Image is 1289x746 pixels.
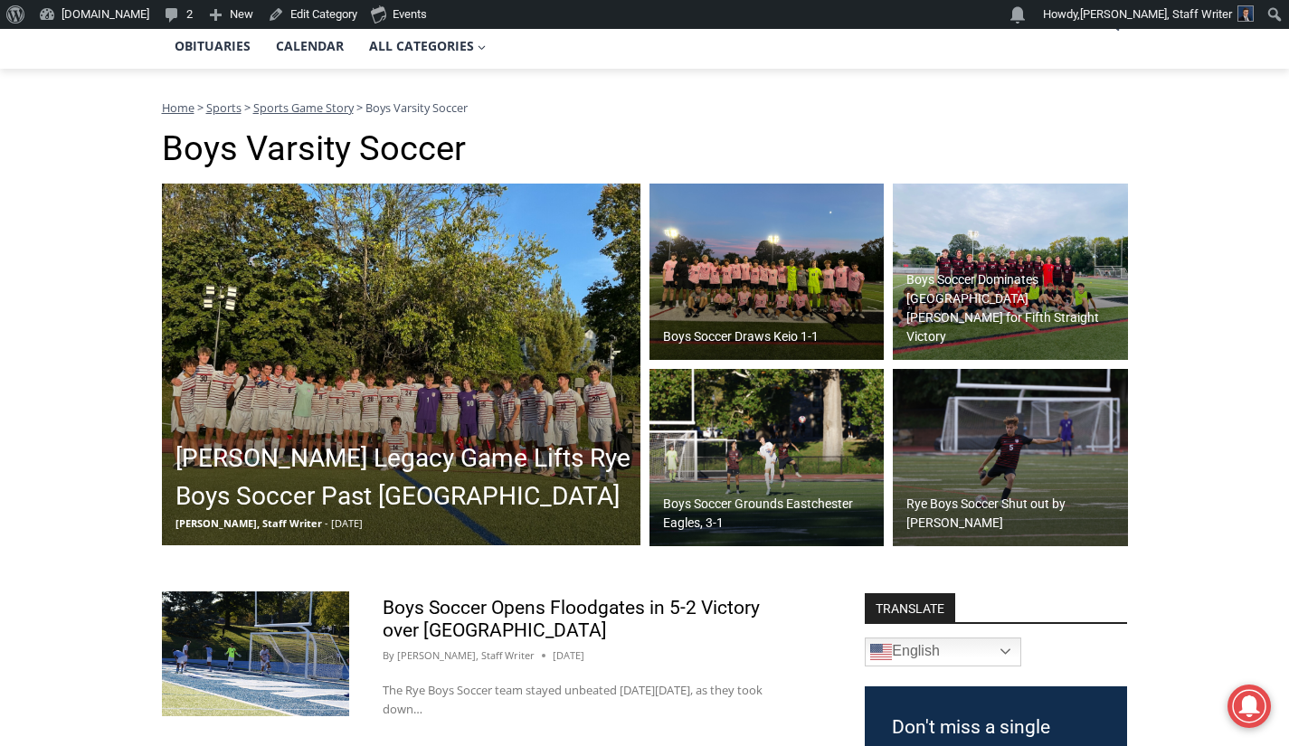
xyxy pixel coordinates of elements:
[906,270,1123,346] h2: Boys Soccer Dominates [GEOGRAPHIC_DATA][PERSON_NAME] for Fifth Straight Victory
[1237,5,1254,22] img: Charlie Morris headshot PROFESSIONAL HEADSHOT
[397,648,535,662] a: [PERSON_NAME], Staff Writer
[162,128,1128,170] h1: Boys Varsity Soccer
[331,516,363,530] span: [DATE]
[865,593,955,622] strong: TRANSLATE
[649,184,885,361] img: (PHOTO: The Rye Boys Soccer team from their match agains Keio Academy on September 30, 2025. Cred...
[162,184,640,545] img: (PHOTO: The Rye Boys Soccer team from October 4, 2025, against Pleasantville. Credit: Daniela Arr...
[197,99,204,116] span: >
[649,184,885,361] a: Boys Soccer Draws Keio 1-1
[162,99,194,116] a: Home
[649,369,885,546] a: Boys Soccer Grounds Eastchester Eagles, 3-1
[162,99,1128,117] nav: Breadcrumbs
[893,184,1128,361] img: (PHOTO: The Rye Boys Soccer team from September 27, 2025. Credit: Daniela Arredondo.)
[263,24,356,69] a: Calendar
[893,184,1128,361] a: Boys Soccer Dominates [GEOGRAPHIC_DATA][PERSON_NAME] for Fifth Straight Victory
[162,24,263,69] a: Obituaries
[663,327,819,346] h2: Boys Soccer Draws Keio 1-1
[1080,7,1232,21] span: [PERSON_NAME], Staff Writer
[383,647,394,664] span: By
[206,99,242,116] a: Sports
[383,681,784,719] p: The Rye Boys Soccer team stayed unbeated [DATE][DATE], as they took down…
[553,647,584,664] time: [DATE]
[244,99,251,116] span: >
[893,369,1128,546] a: Rye Boys Soccer Shut out by [PERSON_NAME]
[175,516,322,530] span: [PERSON_NAME], Staff Writer
[175,439,636,515] h2: [PERSON_NAME] Legacy Game Lifts Rye Boys Soccer Past [GEOGRAPHIC_DATA]
[365,99,468,116] span: Boys Varsity Soccer
[253,99,354,116] a: Sports Game Story
[356,24,499,69] button: Child menu of All Categories
[649,369,885,546] img: (PHOTO: Rye Boys Soccer's Shun Nagata (#17) goes for a header in his team's 3-1 win over Eastches...
[383,597,760,641] a: Boys Soccer Opens Floodgates in 5-2 Victory over [GEOGRAPHIC_DATA]
[870,641,892,663] img: en
[865,637,1021,666] a: English
[325,516,328,530] span: -
[162,591,349,716] img: (PHOTO: Rye Boys Soccer's Connor Dehmer (#25) scored the game-winning goal to help the Garnets de...
[356,99,363,116] span: >
[906,495,1123,533] h2: Rye Boys Soccer Shut out by [PERSON_NAME]
[162,184,640,545] a: [PERSON_NAME] Legacy Game Lifts Rye Boys Soccer Past [GEOGRAPHIC_DATA] [PERSON_NAME], Staff Write...
[893,369,1128,546] img: (PHOTO: Rye Boys Soccer's Silas Kavanagh in his team's 3-0 loss to Byram Hills on Septmber 10, 20...
[663,495,880,533] h2: Boys Soccer Grounds Eastchester Eagles, 3-1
